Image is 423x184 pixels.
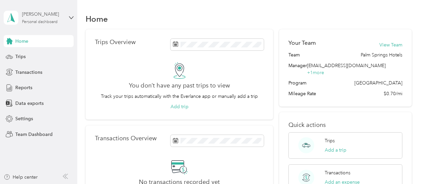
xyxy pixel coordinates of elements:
p: Trips Overview [95,39,136,46]
span: [GEOGRAPHIC_DATA] [354,79,402,86]
p: Transactions [325,169,350,176]
p: Transactions Overview [95,135,157,142]
span: + 1 more [307,70,324,75]
button: Add trip [171,103,189,110]
iframe: Everlance-gr Chat Button Frame [386,147,423,184]
span: Manager [288,62,307,76]
span: $0.70/mi [384,90,402,97]
p: Quick actions [288,122,402,129]
span: Data exports [15,100,44,107]
span: Program [288,79,306,86]
span: Team Dashboard [15,131,53,138]
span: Reports [15,84,32,91]
div: Personal dashboard [22,20,58,24]
span: Home [15,38,28,45]
span: Mileage Rate [288,90,316,97]
h2: You don’t have any past trips to view [129,82,230,89]
span: Trips [15,53,26,60]
span: Palm Springs Hotels [361,51,402,58]
span: Transactions [15,69,42,76]
span: [EMAIL_ADDRESS][DOMAIN_NAME] [307,63,386,68]
span: Team [288,51,300,58]
h1: Home [86,15,108,22]
p: Trips [325,137,335,144]
span: Settings [15,115,33,122]
button: Help center [4,174,38,181]
h2: Your Team [288,39,316,47]
button: View Team [379,41,402,48]
p: Track your trips automatically with the Everlance app or manually add a trip [101,93,258,100]
div: [PERSON_NAME] [22,11,64,18]
button: Add a trip [325,147,346,154]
